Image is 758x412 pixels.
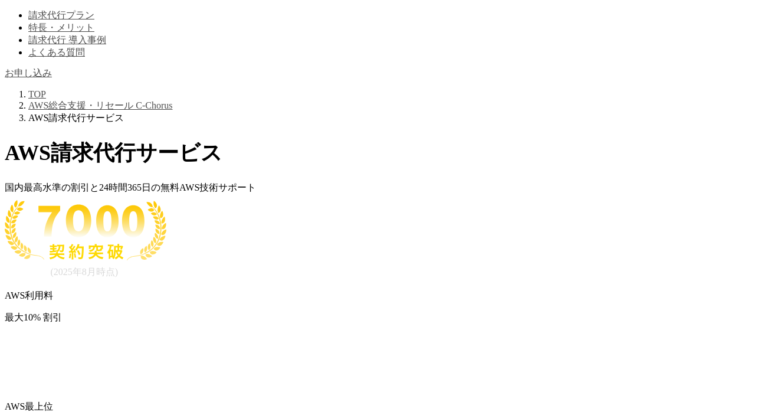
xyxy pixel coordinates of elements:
[28,10,94,20] a: 請求代行プラン
[28,100,173,110] a: AWS総合支援・リセール C-Chorus
[28,47,85,57] a: よくある質問
[5,330,64,389] img: AWSプレミアティアサービスパートナー
[5,65,52,79] a: お申し込み
[5,290,753,302] p: AWS利用料
[5,141,222,165] span: AWS請求代行サービス
[5,182,753,194] p: 国内最高水準の割引と 24時間365日の無料AWS技術サポート
[5,312,753,324] p: % 割引
[5,200,166,278] img: 契約件数
[28,22,94,32] a: 特長・メリット
[24,312,33,322] span: 10
[5,312,24,322] span: 最大
[28,35,106,45] a: 請求代行 導入事例
[28,89,46,99] a: TOP
[28,113,124,123] span: AWS請求代行サービス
